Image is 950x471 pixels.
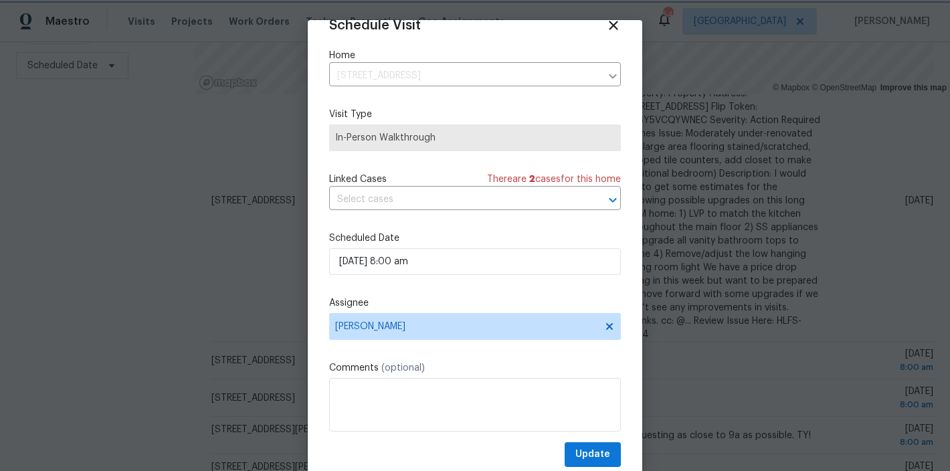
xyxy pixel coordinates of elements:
span: There are case s for this home [487,173,621,186]
input: Enter in an address [329,66,601,86]
label: Assignee [329,296,621,310]
label: Scheduled Date [329,231,621,245]
span: Update [575,446,610,463]
input: M/D/YYYY [329,248,621,275]
span: (optional) [381,363,425,373]
button: Update [565,442,621,467]
label: Home [329,49,621,62]
span: In-Person Walkthrough [335,131,615,145]
span: Linked Cases [329,173,387,186]
label: Comments [329,361,621,375]
button: Open [603,191,622,209]
span: [PERSON_NAME] [335,321,597,332]
span: 2 [529,175,535,184]
input: Select cases [329,189,583,210]
span: Close [606,18,621,33]
label: Visit Type [329,108,621,121]
span: Schedule Visit [329,19,421,32]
